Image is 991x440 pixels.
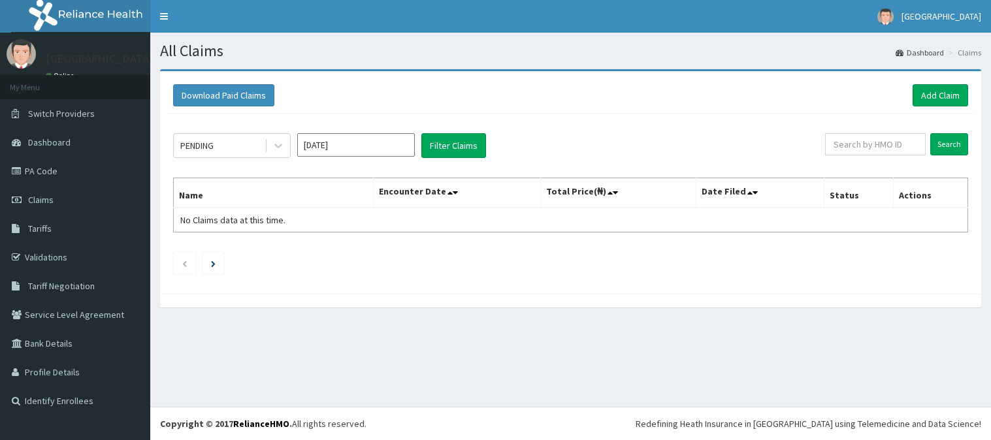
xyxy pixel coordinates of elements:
[893,178,967,208] th: Actions
[825,133,926,155] input: Search by HMO ID
[46,53,154,65] p: [GEOGRAPHIC_DATA]
[150,407,991,440] footer: All rights reserved.
[28,280,95,292] span: Tariff Negotiation
[374,178,541,208] th: Encounter Date
[173,84,274,106] button: Download Paid Claims
[28,223,52,234] span: Tariffs
[7,39,36,69] img: User Image
[636,417,981,430] div: Redefining Heath Insurance in [GEOGRAPHIC_DATA] using Telemedicine and Data Science!
[896,47,944,58] a: Dashboard
[180,139,214,152] div: PENDING
[902,10,981,22] span: [GEOGRAPHIC_DATA]
[824,178,893,208] th: Status
[541,178,696,208] th: Total Price(₦)
[297,133,415,157] input: Select Month and Year
[696,178,824,208] th: Date Filed
[46,71,77,80] a: Online
[174,178,374,208] th: Name
[180,214,285,226] span: No Claims data at this time.
[945,47,981,58] li: Claims
[913,84,968,106] a: Add Claim
[233,418,289,430] a: RelianceHMO
[182,257,187,269] a: Previous page
[421,133,486,158] button: Filter Claims
[28,108,95,119] span: Switch Providers
[211,257,216,269] a: Next page
[930,133,968,155] input: Search
[28,136,71,148] span: Dashboard
[160,42,981,59] h1: All Claims
[877,8,894,25] img: User Image
[28,194,54,206] span: Claims
[160,418,292,430] strong: Copyright © 2017 .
